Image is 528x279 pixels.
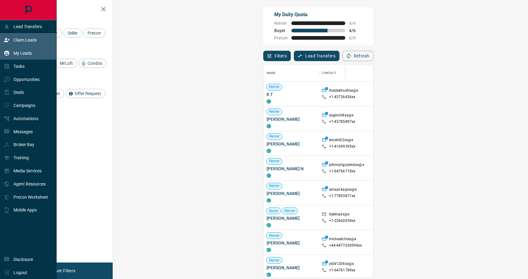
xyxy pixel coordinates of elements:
[66,89,105,98] div: Offer Request
[267,134,282,139] span: Renter
[267,109,282,114] span: Renter
[267,166,316,172] span: [PERSON_NAME] N
[267,215,316,221] span: [PERSON_NAME]
[263,51,291,61] button: Filters
[267,273,271,277] div: condos.ca
[267,190,316,196] span: [PERSON_NAME]
[267,183,282,189] span: Renter
[329,243,362,248] p: +44- 4477630594xx
[267,84,282,90] span: Renter
[329,261,354,268] p: yi041204xx@x
[322,64,336,82] div: Contact
[349,21,362,26] span: 4 / 4
[85,31,103,35] span: Precon
[47,266,79,276] button: Reset Filters
[267,174,271,178] div: condos.ca
[79,59,107,68] div: Condos
[274,11,362,18] p: My Daily Quota
[274,21,288,26] span: Renter
[267,198,271,203] div: condos.ca
[329,94,356,100] p: +1- 43726426xx
[63,28,82,38] div: Seller
[329,119,356,124] p: +1- 43785897xx
[294,51,339,61] button: Lead Transfers
[20,6,107,13] h2: Filters
[83,28,105,38] div: Precon
[264,64,319,82] div: Name
[267,159,282,164] span: Renter
[329,138,354,144] p: ericshi02xx@x
[274,28,288,33] span: Buyer
[282,208,298,214] span: Renter
[267,265,316,271] span: [PERSON_NAME]
[329,88,358,94] p: thadakhushxx@x
[66,31,80,35] span: Seller
[73,91,103,96] span: Offer Request
[343,51,373,61] button: Refresh
[329,268,356,273] p: +1- 64761789xx
[58,61,75,66] span: MrLoft
[329,237,357,243] p: michaelchixx@x
[267,141,316,147] span: [PERSON_NAME]
[329,162,364,169] p: johnnynguyen6xx@x
[329,218,356,223] p: +1- 22660054xx
[267,223,271,227] div: condos.ca
[51,59,77,68] div: MrLoft
[267,64,276,82] div: Name
[329,212,350,218] p: tlakhiaxx@x
[267,258,282,263] span: Renter
[349,35,362,40] span: 0 / 0
[267,248,271,252] div: condos.ca
[85,61,104,66] span: Condos
[349,28,362,33] span: 4 / 6
[274,35,288,40] span: Precon
[267,91,316,97] span: K T
[267,240,316,246] span: [PERSON_NAME]
[329,193,356,199] p: +1- 77893871xx
[329,187,357,193] p: amaar.kajaxx@x
[267,233,282,238] span: Renter
[319,64,368,82] div: Contact
[329,169,356,174] p: +1- 64766718xx
[267,124,271,128] div: condos.ca
[267,208,281,214] span: Buyer
[267,116,316,122] span: [PERSON_NAME]
[329,144,356,149] p: +1- 41699395xx
[267,99,271,104] div: condos.ca
[329,113,354,119] p: soginch8xx@x
[267,149,271,153] div: condos.ca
